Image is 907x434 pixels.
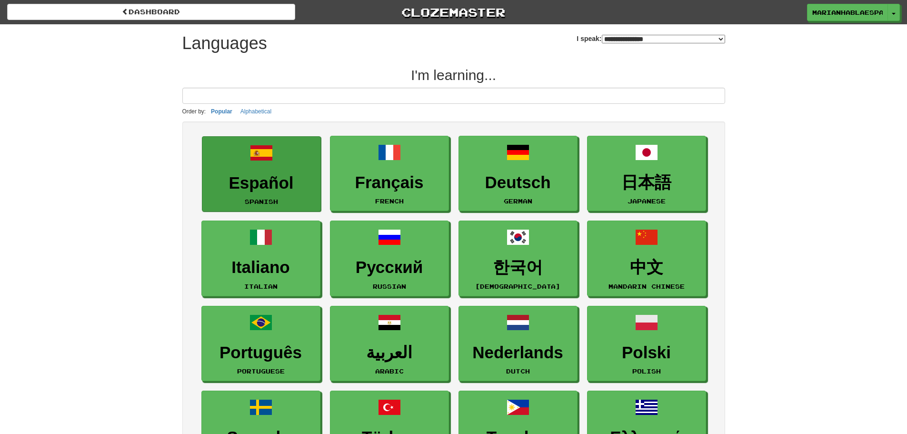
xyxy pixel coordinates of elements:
a: marianhablaespanol [807,4,888,21]
h3: Polski [592,343,701,362]
h3: Español [207,174,316,192]
a: EspañolSpanish [202,136,321,212]
a: 中文Mandarin Chinese [587,221,706,296]
h3: Nederlands [464,343,572,362]
a: DeutschGerman [458,136,578,212]
a: 한국어[DEMOGRAPHIC_DATA] [458,221,578,296]
small: German [504,198,532,204]
small: [DEMOGRAPHIC_DATA] [475,283,560,290]
small: Russian [373,283,406,290]
small: Dutch [506,368,530,374]
h3: العربية [335,343,444,362]
small: Arabic [375,368,404,374]
select: I speak: [602,35,725,43]
small: Italian [244,283,278,290]
a: PolskiPolish [587,306,706,382]
small: Mandarin Chinese [608,283,685,290]
a: FrançaisFrench [330,136,449,212]
h3: Português [207,343,315,362]
span: marianhablaespanol [812,8,883,17]
small: Polish [632,368,661,374]
h1: Languages [182,34,267,53]
a: 日本語Japanese [587,136,706,212]
h3: 中文 [592,258,701,277]
h3: 한국어 [464,258,572,277]
small: French [375,198,404,204]
button: Alphabetical [238,106,274,117]
a: العربيةArabic [330,306,449,382]
a: РусскийRussian [330,221,449,296]
button: Popular [208,106,235,117]
small: Portuguese [237,368,285,374]
a: NederlandsDutch [458,306,578,382]
a: ItalianoItalian [201,221,320,296]
small: Order by: [182,108,206,115]
h3: Русский [335,258,444,277]
h2: I'm learning... [182,67,725,83]
small: Spanish [245,198,278,205]
a: Clozemaster [309,4,598,20]
small: Japanese [628,198,666,204]
h3: Italiano [207,258,315,277]
h3: 日本語 [592,173,701,192]
h3: Français [335,173,444,192]
h3: Deutsch [464,173,572,192]
label: I speak: [577,34,725,43]
a: PortuguêsPortuguese [201,306,320,382]
a: dashboard [7,4,295,20]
